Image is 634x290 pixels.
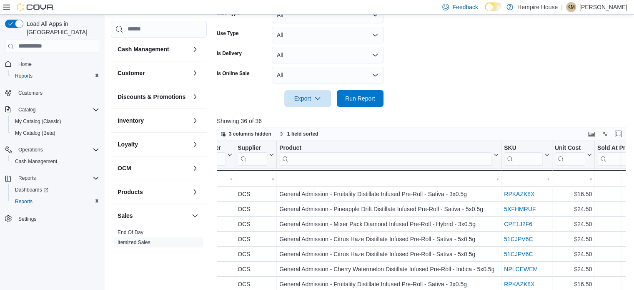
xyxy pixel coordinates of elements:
span: Settings [15,213,99,224]
a: Cash Management [12,156,60,166]
button: Run Report [337,90,383,107]
span: Customers [15,88,99,98]
span: Home [15,59,99,69]
button: Display options [600,129,610,139]
button: Settings [2,212,103,224]
button: Loyalty [190,139,200,149]
p: Showing 36 of 36 [217,117,629,125]
button: Customer [190,68,200,78]
button: Products [190,187,200,197]
a: Reports [12,71,36,81]
h3: OCM [118,164,131,172]
a: Customers [15,88,46,98]
label: Is Delivery [217,50,242,57]
button: Enter fullscreen [613,129,623,139]
a: Itemized Sales [118,240,150,245]
img: Cova [17,3,54,11]
span: Dark Mode [485,11,485,12]
button: Export [284,90,331,107]
button: Inventory [118,116,188,125]
button: 3 columns hidden [217,129,275,139]
h3: Inventory [118,116,144,125]
button: Reports [8,70,103,82]
a: Dashboards [8,184,103,196]
span: Catalog [18,106,35,113]
button: All [272,7,383,23]
span: 1 field sorted [287,131,318,137]
span: Reports [18,175,36,182]
nav: Complex example [5,55,99,247]
a: My Catalog (Beta) [12,128,59,138]
a: End Of Day [118,229,143,235]
span: My Catalog (Classic) [15,118,61,125]
span: KM [567,2,575,12]
button: Reports [8,196,103,207]
button: Inventory [190,116,200,126]
span: Cash Management [15,158,57,165]
span: Dashboards [15,187,48,193]
div: - [279,174,499,184]
button: Discounts & Promotions [118,93,188,101]
p: [PERSON_NAME] [579,2,627,12]
span: Reports [15,173,99,183]
p: Hempire House [517,2,558,12]
span: Settings [18,216,36,222]
div: Sales [111,227,207,251]
button: Loyalty [118,140,188,149]
span: Home [18,61,32,68]
a: Settings [15,214,40,224]
button: My Catalog (Beta) [8,127,103,139]
span: Operations [18,146,43,153]
button: Sales [190,211,200,221]
button: Home [2,58,103,70]
button: Products [118,188,188,196]
span: My Catalog (Beta) [15,130,55,136]
button: Keyboard shortcuts [586,129,596,139]
span: Feedback [452,3,478,11]
button: Cash Management [190,44,200,54]
button: Operations [15,145,46,155]
button: Reports [2,172,103,184]
button: My Catalog (Classic) [8,116,103,127]
a: Reports [12,197,36,207]
span: Load All Apps in [GEOGRAPHIC_DATA] [23,20,99,36]
div: - [504,174,549,184]
span: Export [289,90,326,107]
button: Customers [2,87,103,99]
h3: Customer [118,69,145,77]
button: Catalog [2,104,103,116]
span: Run Report [345,94,375,103]
div: - [554,174,591,184]
button: Catalog [15,105,39,115]
div: Katelyn MacBrien [566,2,576,12]
h3: Discounts & Promotions [118,93,185,101]
span: 3 columns hidden [229,131,271,137]
label: Use Type [217,30,238,37]
h3: Sales [118,212,133,220]
input: Dark Mode [485,3,502,11]
button: Operations [2,144,103,156]
span: Cash Management [12,156,99,166]
span: Catalog [15,105,99,115]
span: My Catalog (Beta) [12,128,99,138]
button: 1 field sorted [276,129,322,139]
button: OCM [190,163,200,173]
button: All [272,27,383,43]
h3: Cash Management [118,45,169,53]
button: Discounts & Promotions [190,92,200,102]
span: Reports [15,73,33,79]
button: Cash Management [118,45,188,53]
span: Reports [12,71,99,81]
span: Operations [15,145,99,155]
div: - [238,174,274,184]
div: - [184,174,232,184]
p: | [561,2,563,12]
button: OCM [118,164,188,172]
span: Reports [12,197,99,207]
button: Customer [118,69,188,77]
a: Home [15,59,35,69]
button: All [272,67,383,83]
h3: Products [118,188,143,196]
